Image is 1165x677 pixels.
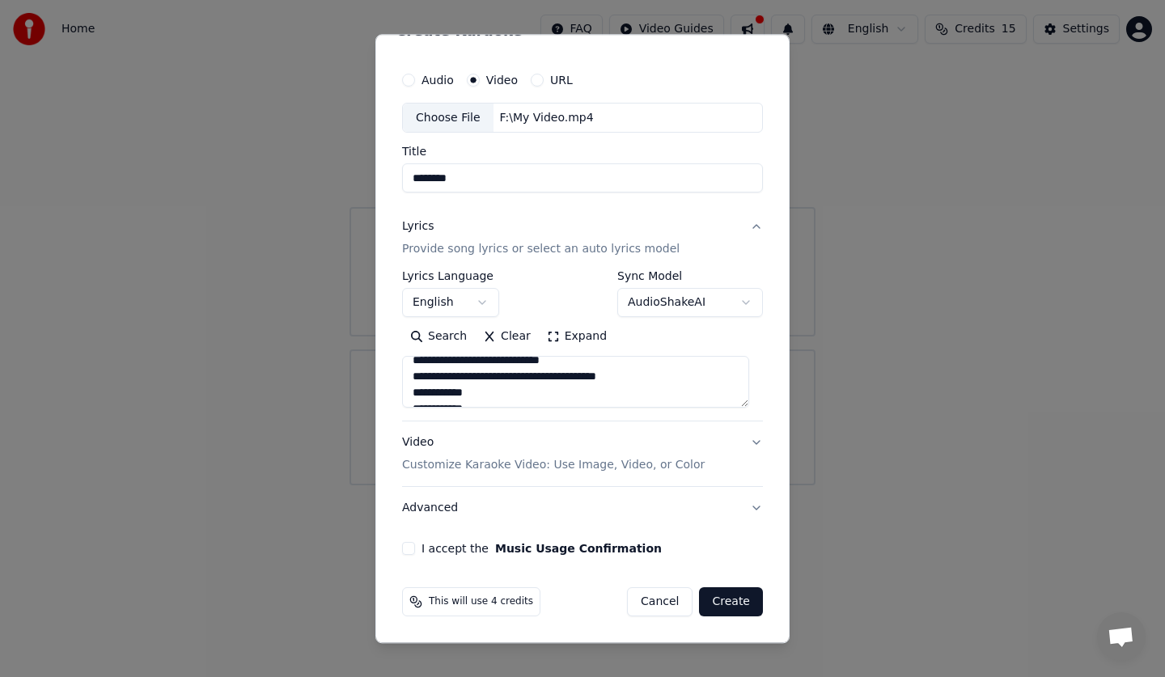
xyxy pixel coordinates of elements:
button: Create [699,588,763,617]
label: Title [402,146,763,158]
button: VideoCustomize Karaoke Video: Use Image, Video, or Color [402,422,763,487]
div: Lyrics [402,219,434,235]
label: Sync Model [617,271,763,282]
button: Search [402,324,475,350]
label: Video [486,74,518,86]
h2: Create Karaoke [396,23,769,38]
label: Audio [422,74,454,86]
label: URL [550,74,573,86]
div: LyricsProvide song lyrics or select an auto lyrics model [402,271,763,421]
button: Expand [539,324,615,350]
p: Provide song lyrics or select an auto lyrics model [402,242,680,258]
span: This will use 4 credits [429,596,533,609]
label: I accept the [422,544,662,555]
button: Cancel [627,588,693,617]
button: Clear [475,324,539,350]
div: F:\My Video.mp4 [494,110,600,126]
button: I accept the [495,544,662,555]
div: Choose File [403,104,494,133]
p: Customize Karaoke Video: Use Image, Video, or Color [402,458,705,474]
button: Advanced [402,488,763,530]
div: Video [402,435,705,474]
button: LyricsProvide song lyrics or select an auto lyrics model [402,206,763,271]
label: Lyrics Language [402,271,499,282]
